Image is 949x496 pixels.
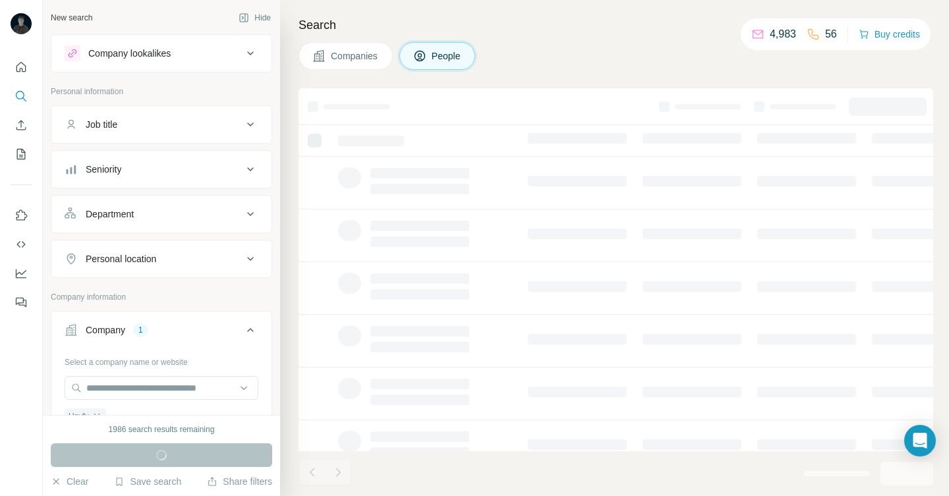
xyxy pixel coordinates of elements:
[51,475,88,488] button: Clear
[331,49,379,63] span: Companies
[11,262,32,285] button: Dashboard
[11,55,32,79] button: Quick start
[11,84,32,108] button: Search
[109,424,215,435] div: 1986 search results remaining
[904,425,936,456] div: Open Intercom Messenger
[299,16,933,34] h4: Search
[51,86,272,97] p: Personal information
[432,49,462,63] span: People
[825,26,837,42] p: 56
[51,12,92,24] div: New search
[11,142,32,166] button: My lists
[86,163,121,176] div: Seniority
[86,252,156,265] div: Personal location
[114,475,181,488] button: Save search
[133,324,148,336] div: 1
[51,109,272,140] button: Job title
[207,475,272,488] button: Share filters
[51,153,272,185] button: Seniority
[11,113,32,137] button: Enrich CSV
[51,314,272,351] button: Company1
[859,25,920,43] button: Buy credits
[51,243,272,275] button: Personal location
[86,207,134,221] div: Department
[86,323,125,337] div: Company
[11,233,32,256] button: Use Surfe API
[11,204,32,227] button: Use Surfe on LinkedIn
[11,13,32,34] img: Avatar
[86,118,117,131] div: Job title
[69,410,89,422] span: Unyfy
[65,351,258,368] div: Select a company name or website
[770,26,796,42] p: 4,983
[51,38,272,69] button: Company lookalikes
[229,8,280,28] button: Hide
[51,291,272,303] p: Company information
[88,47,171,60] div: Company lookalikes
[51,198,272,230] button: Department
[11,290,32,314] button: Feedback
